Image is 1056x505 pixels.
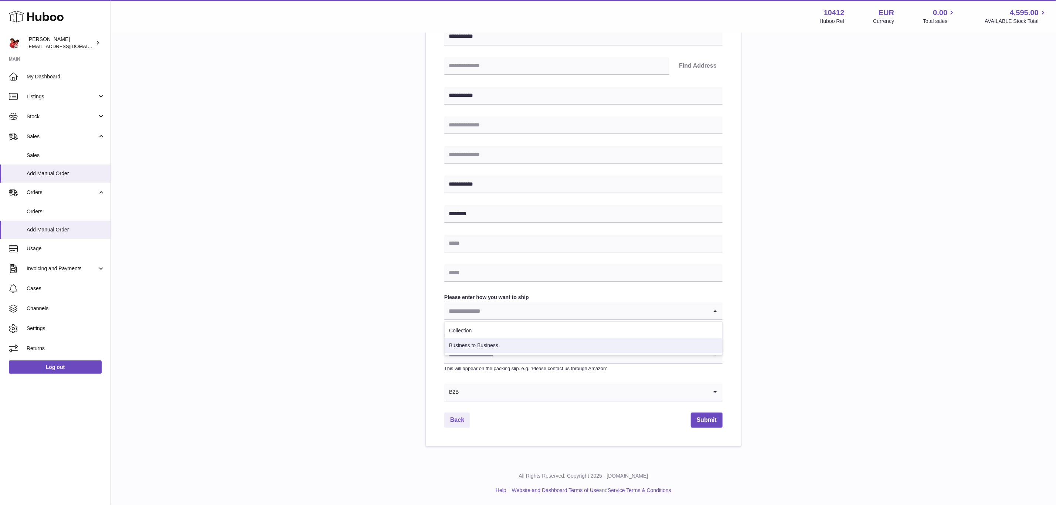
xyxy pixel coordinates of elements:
[444,346,723,364] div: Search for option
[824,8,845,18] strong: 10412
[27,208,105,215] span: Orders
[27,73,105,80] span: My Dashboard
[27,345,105,352] span: Returns
[27,265,97,272] span: Invoicing and Payments
[27,245,105,252] span: Usage
[444,365,723,372] p: This will appear on the packing slip. e.g. 'Please contact us through Amazon'
[923,8,956,25] a: 0.00 Total sales
[923,18,956,25] span: Total sales
[27,113,97,120] span: Stock
[1010,8,1039,18] span: 4,595.00
[879,8,894,18] strong: EUR
[27,36,94,50] div: [PERSON_NAME]
[820,18,845,25] div: Huboo Ref
[444,384,723,401] div: Search for option
[445,338,722,353] li: Business to Business
[27,170,105,177] span: Add Manual Order
[9,37,20,48] img: internalAdmin-10412@internal.huboo.com
[873,18,894,25] div: Currency
[444,384,459,401] span: B2B
[117,472,1050,479] p: All Rights Reserved. Copyright 2025 - [DOMAIN_NAME]
[27,93,97,100] span: Listings
[9,360,102,374] a: Log out
[27,285,105,292] span: Cases
[608,487,671,493] a: Service Terms & Conditions
[444,302,708,319] input: Search for option
[27,152,105,159] span: Sales
[933,8,948,18] span: 0.00
[27,133,97,140] span: Sales
[509,487,671,494] li: and
[691,413,723,428] button: Submit
[27,189,97,196] span: Orders
[27,325,105,332] span: Settings
[459,384,708,401] input: Search for option
[985,8,1047,25] a: 4,595.00 AVAILABLE Stock Total
[444,294,723,301] label: Please enter how you want to ship
[445,323,722,338] li: Collection
[27,305,105,312] span: Channels
[512,487,599,493] a: Website and Dashboard Terms of Use
[27,43,109,49] span: [EMAIL_ADDRESS][DOMAIN_NAME]
[444,413,470,428] a: Back
[27,226,105,233] span: Add Manual Order
[444,302,723,320] div: Search for option
[496,487,506,493] a: Help
[985,18,1047,25] span: AVAILABLE Stock Total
